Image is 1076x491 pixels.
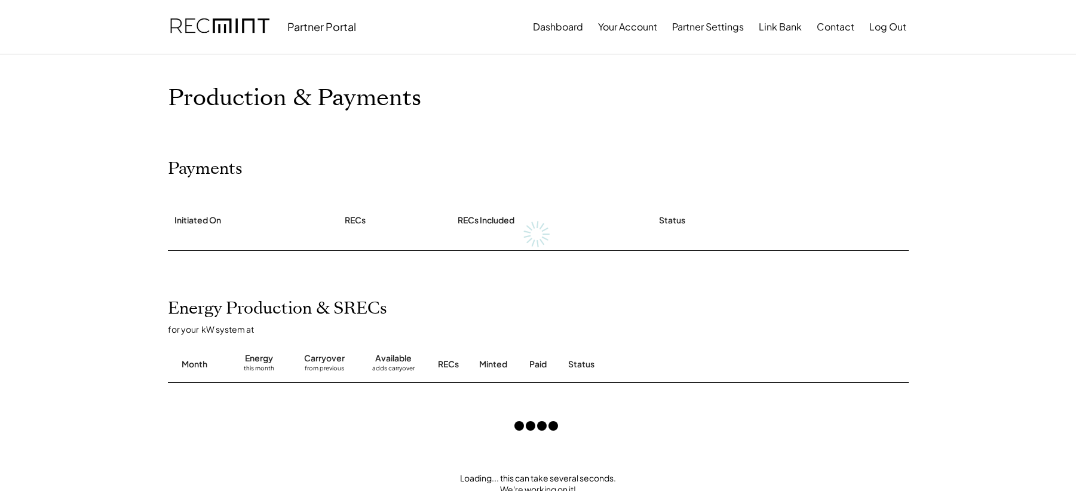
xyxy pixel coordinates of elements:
div: adds carryover [372,364,415,376]
div: for your kW system at [168,324,921,335]
div: from previous [305,364,344,376]
h1: Production & Payments [168,84,909,112]
div: Paid [529,358,547,370]
div: Month [182,358,207,370]
button: Your Account [598,15,657,39]
div: Minted [479,358,507,370]
h2: Payments [168,159,243,179]
div: Carryover [304,352,345,364]
img: recmint-logotype%403x.png [170,7,269,47]
div: Available [375,352,412,364]
div: this month [244,364,274,376]
button: Contact [817,15,854,39]
div: RECs [345,214,366,226]
h2: Energy Production & SRECs [168,299,387,319]
div: RECs [438,358,459,370]
div: Initiated On [174,214,221,226]
div: Status [568,358,771,370]
div: Partner Portal [287,20,356,33]
div: Status [659,214,685,226]
div: Energy [245,352,273,364]
button: Partner Settings [672,15,744,39]
div: RECs Included [458,214,514,226]
button: Dashboard [533,15,583,39]
button: Link Bank [759,15,802,39]
button: Log Out [869,15,906,39]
